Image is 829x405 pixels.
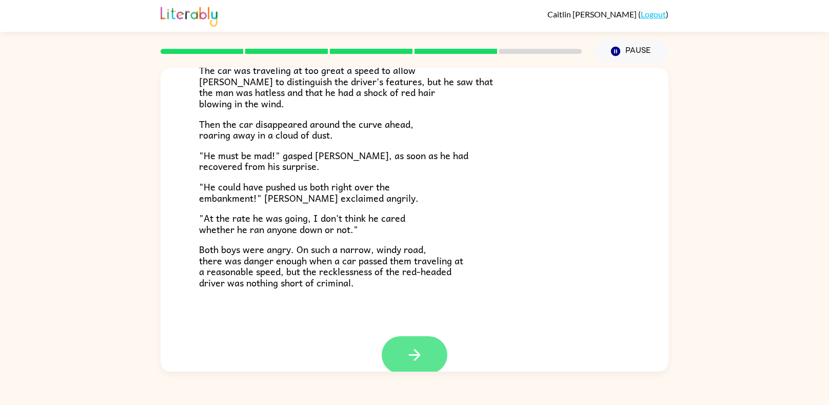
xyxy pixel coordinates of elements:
span: Both boys were angry. On such a narrow, windy road, there was danger enough when a car passed the... [199,242,463,290]
span: "At the rate he was going, I don't think he cared whether he ran anyone down or not." [199,210,405,237]
span: The car was traveling at too great a speed to allow [PERSON_NAME] to distinguish the driver's fea... [199,63,493,111]
div: ( ) [547,9,668,19]
span: "He must be mad!" gasped [PERSON_NAME], as soon as he had recovered from his surprise. [199,148,468,174]
span: Caitlin [PERSON_NAME] [547,9,638,19]
span: "He could have pushed us both right over the embankment!" [PERSON_NAME] exclaimed angrily. [199,179,419,205]
a: Logout [641,9,666,19]
button: Pause [594,40,668,63]
span: Then the car disappeared around the curve ahead, roaring away in a cloud of dust. [199,117,413,143]
img: Literably [161,4,218,27]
